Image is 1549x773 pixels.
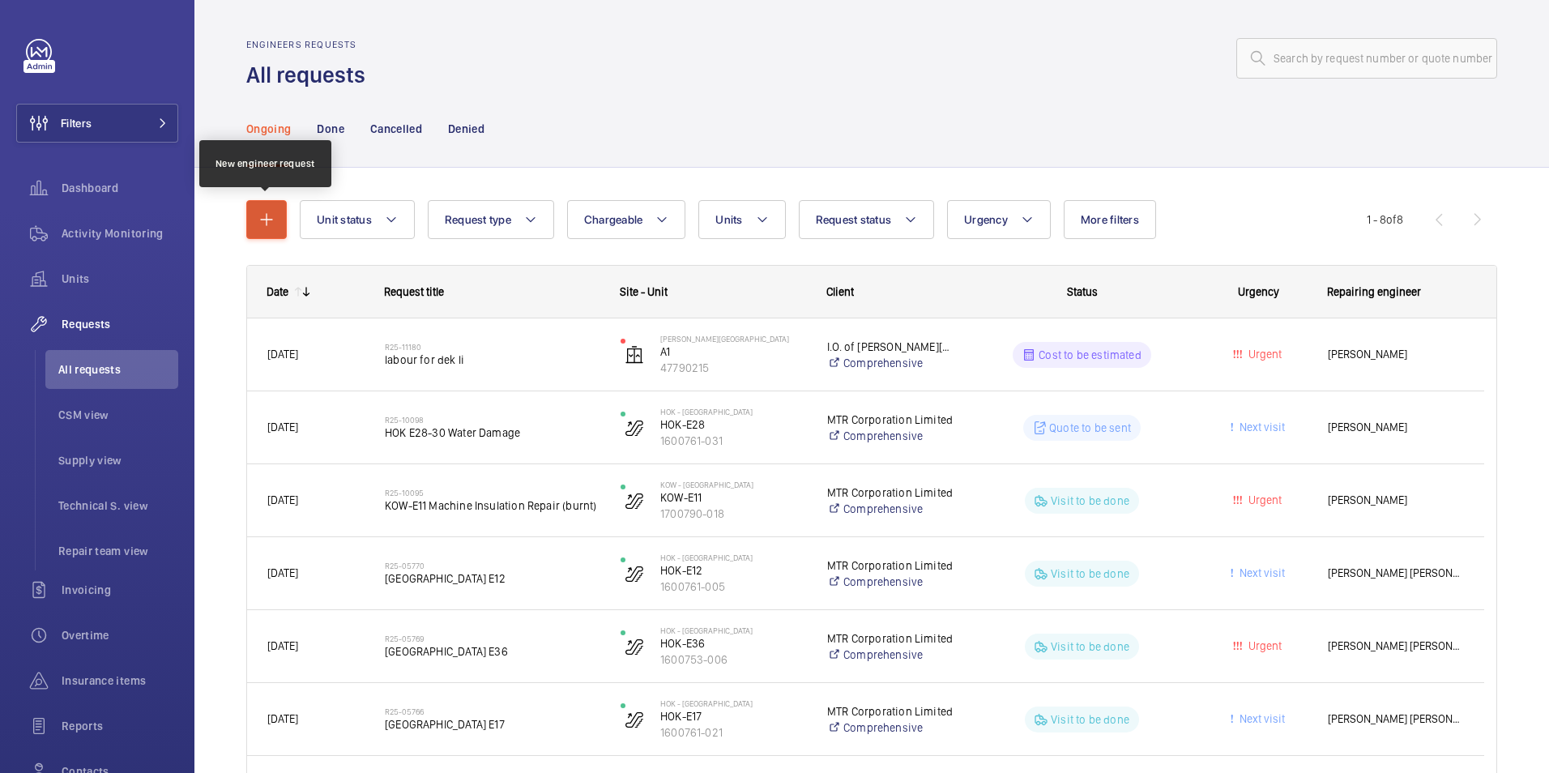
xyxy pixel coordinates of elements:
[58,361,178,378] span: All requests
[62,582,178,598] span: Invoicing
[1386,213,1397,226] span: of
[1067,285,1098,298] span: Status
[62,180,178,196] span: Dashboard
[625,418,644,438] img: escalator.svg
[584,213,643,226] span: Chargeable
[625,491,644,510] img: escalator.svg
[625,564,644,583] img: escalator.svg
[246,121,291,137] p: Ongoing
[827,501,954,517] a: Comprehensive
[58,543,178,559] span: Repair team view
[62,271,178,287] span: Units
[317,121,344,137] p: Done
[1367,214,1403,225] span: 1 - 8 8
[827,647,954,663] a: Comprehensive
[370,121,422,137] p: Cancelled
[827,355,954,371] a: Comprehensive
[1328,418,1464,437] span: [PERSON_NAME]
[62,718,178,734] span: Reports
[827,428,954,444] a: Comprehensive
[1051,711,1129,728] p: Visit to be done
[16,104,178,143] button: Filters
[827,574,954,590] a: Comprehensive
[1081,213,1139,226] span: More filters
[816,213,892,226] span: Request status
[1236,712,1285,725] span: Next visit
[660,334,806,344] p: [PERSON_NAME][GEOGRAPHIC_DATA]
[1328,637,1464,656] span: [PERSON_NAME] [PERSON_NAME]
[267,566,298,579] span: [DATE]
[660,579,806,595] p: 1600761-005
[267,348,298,361] span: [DATE]
[385,415,600,425] h2: R25-10098
[660,724,806,741] p: 1600761-021
[1049,420,1131,436] p: Quote to be sent
[267,421,298,433] span: [DATE]
[1236,566,1285,579] span: Next visit
[385,425,600,441] span: HOK E28-30 Water Damage
[660,562,806,579] p: HOK-E12
[660,416,806,433] p: HOK-E28
[1327,285,1421,298] span: Repairing engineer
[947,200,1051,239] button: Urgency
[827,412,954,428] p: MTR Corporation Limited
[1236,421,1285,433] span: Next visit
[799,200,935,239] button: Request status
[1245,639,1282,652] span: Urgent
[300,200,415,239] button: Unit status
[1039,347,1141,363] p: Cost to be estimated
[620,285,668,298] span: Site - Unit
[964,213,1008,226] span: Urgency
[385,643,600,660] span: [GEOGRAPHIC_DATA] E36
[660,635,806,651] p: HOK-E36
[1051,493,1129,509] p: Visit to be done
[385,707,600,716] h2: R25-05766
[660,506,806,522] p: 1700790-018
[385,716,600,732] span: [GEOGRAPHIC_DATA] E17
[445,213,511,226] span: Request type
[62,673,178,689] span: Insurance items
[385,561,600,570] h2: R25-05770
[61,115,92,131] span: Filters
[1328,710,1464,728] span: [PERSON_NAME] [PERSON_NAME]
[58,498,178,514] span: Technical S. view
[1064,200,1156,239] button: More filters
[827,703,954,720] p: MTR Corporation Limited
[660,708,806,724] p: HOK-E17
[827,630,954,647] p: MTR Corporation Limited
[660,651,806,668] p: 1600753-006
[267,285,288,298] div: Date
[267,493,298,506] span: [DATE]
[625,345,644,365] img: elevator.svg
[660,626,806,635] p: HOK - [GEOGRAPHIC_DATA]
[827,720,954,736] a: Comprehensive
[384,285,444,298] span: Request title
[267,712,298,725] span: [DATE]
[385,342,600,352] h2: R25-11180
[267,639,298,652] span: [DATE]
[448,121,484,137] p: Denied
[660,360,806,376] p: 47790215
[246,39,375,50] h2: Engineers requests
[826,285,854,298] span: Client
[1328,564,1464,583] span: [PERSON_NAME] [PERSON_NAME]
[62,316,178,332] span: Requests
[660,433,806,449] p: 1600761-031
[1245,493,1282,506] span: Urgent
[660,480,806,489] p: KOW - [GEOGRAPHIC_DATA]
[660,344,806,360] p: A1
[1051,566,1129,582] p: Visit to be done
[58,407,178,423] span: CSM view
[660,489,806,506] p: KOW-E11
[660,698,806,708] p: HOK - [GEOGRAPHIC_DATA]
[698,200,785,239] button: Units
[58,452,178,468] span: Supply view
[1236,38,1497,79] input: Search by request number or quote number
[385,634,600,643] h2: R25-05769
[246,60,375,90] h1: All requests
[62,627,178,643] span: Overtime
[317,213,372,226] span: Unit status
[1245,348,1282,361] span: Urgent
[1328,491,1464,510] span: [PERSON_NAME]
[215,156,315,171] div: New engineer request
